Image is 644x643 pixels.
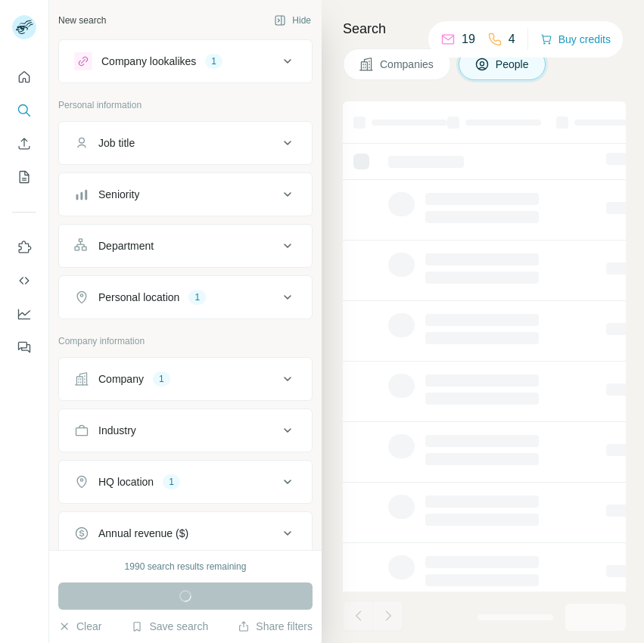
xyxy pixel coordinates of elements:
[163,475,180,489] div: 1
[59,464,312,500] button: HQ location1
[59,176,312,213] button: Seniority
[58,98,313,112] p: Personal information
[98,526,188,541] div: Annual revenue ($)
[238,619,313,634] button: Share filters
[59,412,312,449] button: Industry
[188,290,206,304] div: 1
[58,14,106,27] div: New search
[59,279,312,315] button: Personal location1
[12,64,36,91] button: Quick start
[58,619,101,634] button: Clear
[98,187,139,202] div: Seniority
[59,125,312,161] button: Job title
[205,54,222,68] div: 1
[98,423,136,438] div: Industry
[59,228,312,264] button: Department
[380,57,435,72] span: Companies
[101,54,196,69] div: Company lookalikes
[12,130,36,157] button: Enrich CSV
[540,29,611,50] button: Buy credits
[343,18,626,39] h4: Search
[59,43,312,79] button: Company lookalikes1
[509,30,515,48] p: 4
[98,135,135,151] div: Job title
[98,371,144,387] div: Company
[462,30,475,48] p: 19
[59,515,312,551] button: Annual revenue ($)
[98,290,179,305] div: Personal location
[263,9,322,32] button: Hide
[12,267,36,294] button: Use Surfe API
[12,97,36,124] button: Search
[125,560,247,573] div: 1990 search results remaining
[131,619,208,634] button: Save search
[12,300,36,328] button: Dashboard
[12,234,36,261] button: Use Surfe on LinkedIn
[12,163,36,191] button: My lists
[98,474,154,489] div: HQ location
[12,334,36,361] button: Feedback
[58,334,313,348] p: Company information
[153,372,170,386] div: 1
[59,361,312,397] button: Company1
[496,57,530,72] span: People
[98,238,154,253] div: Department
